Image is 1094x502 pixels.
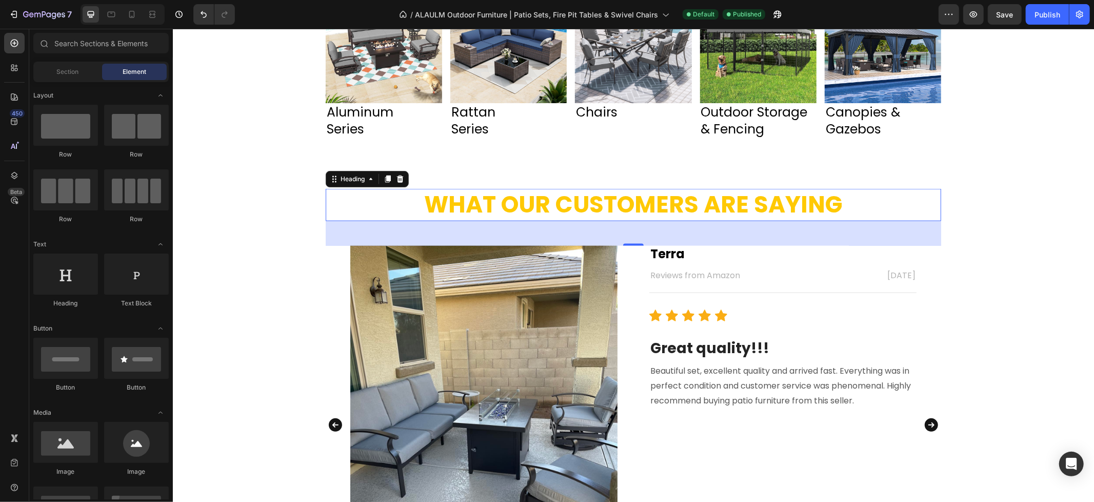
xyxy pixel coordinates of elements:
h2: What Our Customers Are Saying [153,160,768,192]
div: Heading [33,299,98,308]
div: Row [33,215,98,224]
h2: Canopies & Gazebos [652,74,768,110]
div: Row [33,150,98,159]
span: Toggle open [152,87,169,104]
div: Beta [8,188,25,196]
strong: Great quality!!! [478,310,596,330]
h2: Rattan Series [277,74,394,110]
div: Open Intercom Messenger [1059,452,1084,476]
p: Reviews from Amazon [478,240,601,255]
div: Text Block [104,299,169,308]
span: Button [33,324,52,333]
button: Save [988,4,1022,25]
span: Toggle open [152,404,169,421]
div: Button [104,383,169,392]
span: ALAULM Outdoor Furniture | Patio Sets, Fire Pit Tables & Swivel Chairs [415,9,658,20]
span: Layout [33,91,53,100]
div: Image [33,467,98,476]
span: Published [733,10,761,19]
span: / [410,9,413,20]
span: Text [33,240,46,249]
span: Element [123,67,146,76]
button: 7 [4,4,76,25]
div: Image [104,467,169,476]
span: Save [997,10,1013,19]
span: Section [57,67,79,76]
div: Row [104,150,169,159]
div: Row [104,215,169,224]
input: Search Sections & Elements [33,33,169,53]
h2: Outdoor Storage & Fencing [527,74,644,110]
button: Carousel Next Arrow [750,388,767,404]
div: 450 [10,109,25,118]
span: Media [33,408,51,417]
p: 7 [67,8,72,21]
span: Toggle open [152,320,169,337]
span: Toggle open [152,236,169,253]
h2: Aluminum Series [153,74,269,110]
div: Undo/Redo [193,4,235,25]
div: Publish [1035,9,1060,20]
button: Carousel Back Arrow [154,388,171,404]
iframe: Design area [173,29,1094,502]
div: Button [33,383,98,392]
button: Publish [1026,4,1069,25]
h2: Chairs [402,74,519,93]
p: [DATE] [620,240,743,255]
div: Heading [166,146,194,155]
strong: Terra [478,217,512,234]
p: Beautiful set, excellent quality and arrived fast. Everything was in perfect condition and custom... [478,335,743,379]
span: Default [693,10,714,19]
